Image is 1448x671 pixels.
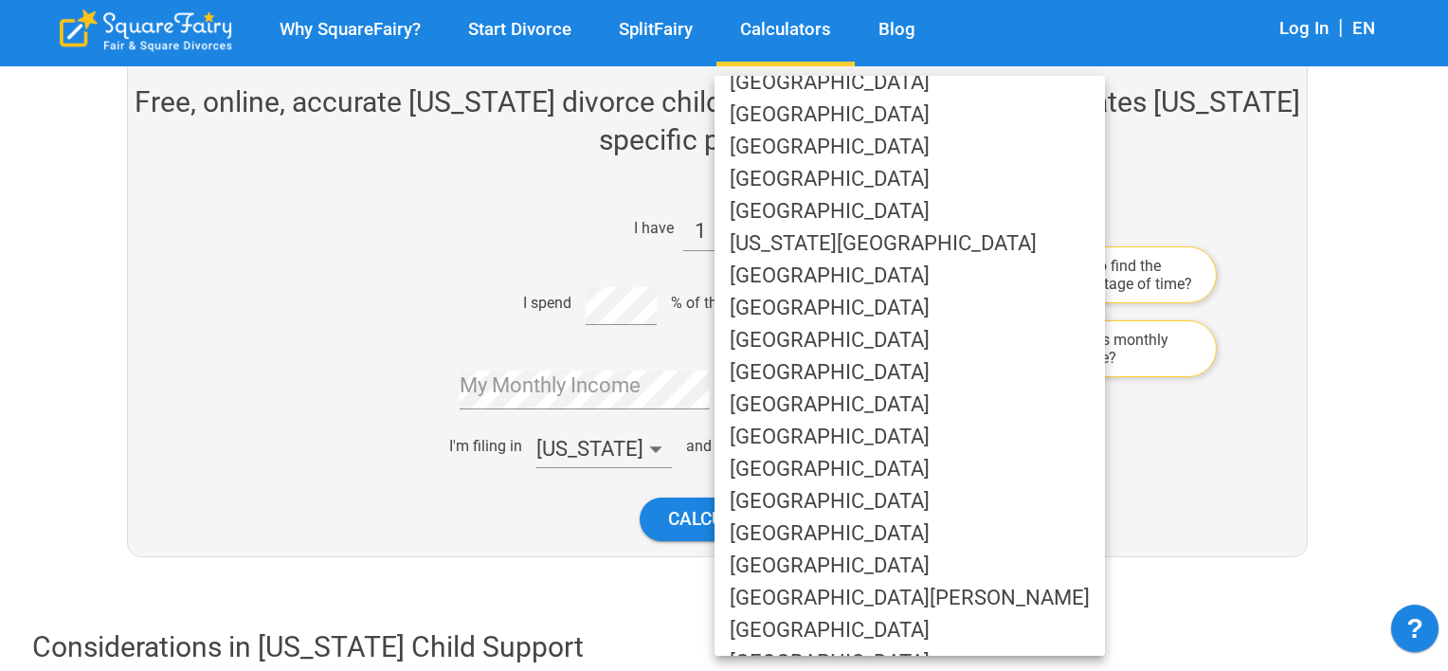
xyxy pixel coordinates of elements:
[715,99,1105,131] li: [GEOGRAPHIC_DATA]
[715,131,1105,163] li: [GEOGRAPHIC_DATA]
[715,227,1105,260] li: [US_STATE][GEOGRAPHIC_DATA]
[715,582,1105,614] li: [GEOGRAPHIC_DATA][PERSON_NAME]
[715,614,1105,646] li: [GEOGRAPHIC_DATA]
[715,356,1105,389] li: [GEOGRAPHIC_DATA]
[1382,595,1448,671] iframe: JSD widget
[715,163,1105,195] li: [GEOGRAPHIC_DATA]
[715,260,1105,292] li: [GEOGRAPHIC_DATA]
[715,485,1105,517] li: [GEOGRAPHIC_DATA]
[715,453,1105,485] li: [GEOGRAPHIC_DATA]
[715,195,1105,227] li: [GEOGRAPHIC_DATA]
[715,324,1105,356] li: [GEOGRAPHIC_DATA]
[715,550,1105,582] li: [GEOGRAPHIC_DATA]
[715,292,1105,324] li: [GEOGRAPHIC_DATA]
[715,421,1105,453] li: [GEOGRAPHIC_DATA]
[715,66,1105,99] li: [GEOGRAPHIC_DATA]
[715,517,1105,550] li: [GEOGRAPHIC_DATA]
[715,389,1105,421] li: [GEOGRAPHIC_DATA]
